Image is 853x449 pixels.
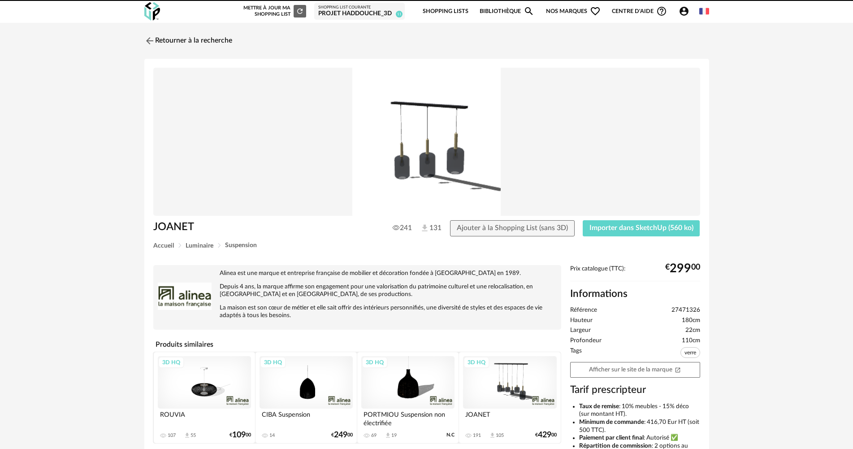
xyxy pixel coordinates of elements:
[153,220,376,234] h1: JOANET
[457,224,568,231] span: Ajouter à la Shopping List (sans 3D)
[361,409,455,427] div: PORTMIOU Suspension non électrifiée
[420,223,433,233] span: 131
[186,243,213,249] span: Luminaire
[699,6,709,16] img: fr
[590,6,601,17] span: Heart Outline icon
[260,409,353,427] div: CIBA Suspension
[168,432,176,439] div: 107
[144,35,155,46] img: svg+xml;base64,PHN2ZyB3aWR0aD0iMjQiIGhlaWdodD0iMjQiIHZpZXdCb3g9IjAgMCAyNCAyNCIgZmlsbD0ibm9uZSIgeG...
[191,432,196,439] div: 55
[570,327,591,335] span: Largeur
[570,384,700,397] h3: Tarif prescripteur
[579,418,700,434] li: : 416,70 Eur HT (soit 500 TTC).
[570,347,582,360] span: Tags
[371,432,377,439] div: 69
[480,1,534,22] a: BibliothèqueMagnify icon
[144,2,160,21] img: OXP
[535,432,557,438] div: € 00
[679,6,693,17] span: Account Circle icon
[158,357,184,368] div: 3D HQ
[318,5,401,10] div: Shopping List courante
[473,432,481,439] div: 191
[158,409,251,427] div: ROUVIA
[579,403,700,418] li: : 10% meubles - 15% déco (sur montant HT).
[184,432,191,439] span: Download icon
[362,357,388,368] div: 3D HQ
[385,432,391,439] span: Download icon
[656,6,667,17] span: Help Circle Outline icon
[269,432,275,439] div: 14
[296,9,304,13] span: Refresh icon
[463,409,556,427] div: JOANET
[671,306,700,314] span: 27471326
[579,403,619,410] b: Taux de remise
[546,1,601,22] span: Nos marques
[459,352,560,443] a: 3D HQ JOANET 191 Download icon 105 €42900
[242,5,306,17] div: Mettre à jour ma Shopping List
[665,265,700,272] div: € 00
[158,270,212,323] img: brand logo
[158,270,557,277] p: Alinea est une marque et entreprise française de mobilier et décoration fondée à [GEOGRAPHIC_DATA...
[255,352,357,443] a: 3D HQ CIBA Suspension 14 €24900
[682,317,700,325] span: 180cm
[570,362,700,378] a: Afficher sur le site de la marqueOpen In New icon
[158,304,557,319] p: La maison est son cœur de métier et elle sait offrir des intérieurs personnifiés, une diversité d...
[538,432,551,438] span: 429
[682,337,700,345] span: 110cm
[579,435,644,441] b: Paiement par client final
[154,352,255,443] a: 3D HQ ROUVIA 107 Download icon 55 €10900
[153,338,561,351] h4: Produits similaires
[357,352,459,443] a: 3D HQ PORTMIOU Suspension non électrifiée 69 Download icon 19 N.C
[420,223,429,233] img: Téléchargements
[153,243,174,249] span: Accueil
[583,220,700,236] button: Importer dans SketchUp (560 ko)
[393,223,412,232] span: 241
[225,242,257,248] span: Suspension
[153,68,700,216] img: Product pack shot
[391,432,397,439] div: 19
[331,432,353,438] div: € 00
[579,443,652,449] b: Répartition de commission
[489,432,496,439] span: Download icon
[589,224,693,231] span: Importer dans SketchUp (560 ko)
[446,432,455,438] span: N.C
[570,265,700,282] div: Prix catalogue (TTC):
[675,366,681,372] span: Open In New icon
[260,357,286,368] div: 3D HQ
[496,432,504,439] div: 105
[232,432,246,438] span: 109
[158,283,557,298] p: Depuis 4 ans, la marque affirme son engagement pour une valorisation du patrimoine culturel et un...
[670,265,691,272] span: 299
[570,317,593,325] span: Hauteur
[579,419,644,425] b: Minimum de commande
[423,1,468,22] a: Shopping Lists
[229,432,251,438] div: € 00
[570,337,602,345] span: Profondeur
[570,288,700,301] h2: Informations
[685,327,700,335] span: 22cm
[144,31,232,51] a: Retourner à la recherche
[679,6,689,17] span: Account Circle icon
[463,357,489,368] div: 3D HQ
[334,432,347,438] span: 249
[396,11,403,17] span: 11
[318,10,401,18] div: Projet HADDOUCHE_3D
[524,6,534,17] span: Magnify icon
[318,5,401,18] a: Shopping List courante Projet HADDOUCHE_3D 11
[570,306,597,314] span: Référence
[612,6,667,17] span: Centre d'aideHelp Circle Outline icon
[450,220,575,236] button: Ajouter à la Shopping List (sans 3D)
[153,242,700,249] div: Breadcrumb
[579,434,700,442] li: : Autorisé ✅
[680,347,700,358] span: verre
